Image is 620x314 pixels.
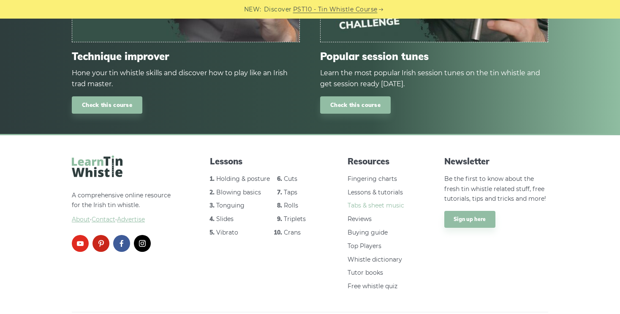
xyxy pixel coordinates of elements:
[348,188,403,196] a: Lessons & tutorials
[320,50,548,63] span: Popular session tunes
[216,188,261,196] a: Blowing basics
[284,215,306,223] a: Triplets
[117,216,145,223] span: Advertise
[284,188,297,196] a: Taps
[284,202,298,209] a: Rolls
[320,96,391,114] a: Check this course
[134,235,151,252] a: instagram
[72,96,142,114] a: Check this course
[348,242,381,250] a: Top Players
[216,229,238,236] a: Vibrato
[244,5,261,14] span: NEW:
[72,235,89,252] a: youtube
[293,5,378,14] a: PST10 - Tin Whistle Course
[264,5,292,14] span: Discover
[72,216,90,223] a: About
[348,156,410,167] span: Resources
[348,256,402,263] a: Whistle dictionary
[444,174,548,204] p: Be the first to know about the fresh tin whistle related stuff, free tutorials, tips and tricks a...
[348,175,397,183] a: Fingering charts
[72,215,176,225] span: ·
[92,216,115,223] span: Contact
[348,202,404,209] a: Tabs & sheet music
[72,50,300,63] span: Technique improver
[348,269,383,276] a: Tutor books
[348,282,397,290] a: Free whistle quiz
[72,191,176,225] p: A comprehensive online resource for the Irish tin whistle.
[348,215,372,223] a: Reviews
[92,235,109,252] a: pinterest
[216,175,270,183] a: Holding & posture
[210,156,314,167] span: Lessons
[72,156,122,177] img: LearnTinWhistle.com
[113,235,130,252] a: facebook
[92,216,145,223] a: Contact·Advertise
[284,229,301,236] a: Crans
[72,68,300,90] div: Hone your tin whistle skills and discover how to play like an Irish trad master.
[444,211,495,228] a: Sign up here
[216,215,234,223] a: Slides
[444,156,548,167] span: Newsletter
[284,175,297,183] a: Cuts
[320,68,548,90] div: Learn the most popular Irish session tunes on the tin whistle and get session ready [DATE].
[348,229,388,236] a: Buying guide
[216,202,245,209] a: Tonguing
